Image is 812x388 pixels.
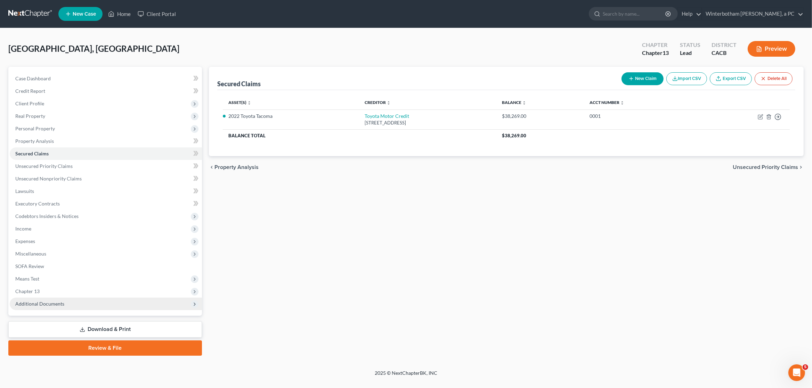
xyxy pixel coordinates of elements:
a: Balance unfold_more [502,100,526,105]
i: chevron_right [798,164,804,170]
a: Client Portal [134,8,179,20]
span: Codebtors Insiders & Notices [15,213,79,219]
div: Chapter [642,41,669,49]
div: District [712,41,737,49]
span: $38,269.00 [502,133,526,138]
a: Unsecured Priority Claims [10,160,202,172]
div: Chapter [642,49,669,57]
a: Lawsuits [10,185,202,197]
i: chevron_left [209,164,214,170]
i: unfold_more [620,101,624,105]
span: Additional Documents [15,301,64,307]
span: Executory Contracts [15,201,60,207]
a: Case Dashboard [10,72,202,85]
span: Property Analysis [15,138,54,144]
a: Help [678,8,701,20]
th: Balance Total [223,129,496,142]
span: Case Dashboard [15,75,51,81]
span: 5 [803,364,808,370]
div: Lead [680,49,700,57]
div: Secured Claims [217,80,261,88]
span: Income [15,226,31,232]
span: Unsecured Priority Claims [733,164,798,170]
button: New Claim [622,72,664,85]
button: Delete All [755,72,793,85]
a: Review & File [8,340,202,356]
li: 2022 Toyota Tacoma [228,113,354,120]
button: Unsecured Priority Claims chevron_right [733,164,804,170]
a: Acct Number unfold_more [590,100,624,105]
i: unfold_more [387,101,391,105]
button: Import CSV [666,72,707,85]
a: Property Analysis [10,135,202,147]
i: unfold_more [522,101,526,105]
span: Credit Report [15,88,45,94]
span: Chapter 13 [15,288,40,294]
a: Creditor unfold_more [365,100,391,105]
a: Unsecured Nonpriority Claims [10,172,202,185]
span: Expenses [15,238,35,244]
span: Lawsuits [15,188,34,194]
div: $38,269.00 [502,113,578,120]
span: Unsecured Nonpriority Claims [15,176,82,181]
button: chevron_left Property Analysis [209,164,259,170]
span: Personal Property [15,126,55,131]
a: Download & Print [8,321,202,338]
a: Secured Claims [10,147,202,160]
span: Real Property [15,113,45,119]
a: Toyota Motor Credit [365,113,409,119]
span: 13 [663,49,669,56]
span: SOFA Review [15,263,44,269]
a: Home [105,8,134,20]
span: Means Test [15,276,39,282]
span: Miscellaneous [15,251,46,257]
a: Asset(s) unfold_more [228,100,251,105]
iframe: Intercom live chat [788,364,805,381]
div: [STREET_ADDRESS] [365,120,491,126]
div: CACB [712,49,737,57]
a: SOFA Review [10,260,202,273]
div: 2025 © NextChapterBK, INC [208,370,604,382]
a: Winterbotham [PERSON_NAME], a PC [702,8,803,20]
span: New Case [73,11,96,17]
span: [GEOGRAPHIC_DATA], [GEOGRAPHIC_DATA] [8,43,179,54]
a: Credit Report [10,85,202,97]
button: Preview [748,41,795,57]
div: Status [680,41,700,49]
span: Client Profile [15,100,44,106]
span: Secured Claims [15,151,49,156]
i: unfold_more [247,101,251,105]
span: Unsecured Priority Claims [15,163,73,169]
div: 0001 [590,113,692,120]
span: Property Analysis [214,164,259,170]
a: Export CSV [710,72,752,85]
input: Search by name... [603,7,666,20]
a: Executory Contracts [10,197,202,210]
